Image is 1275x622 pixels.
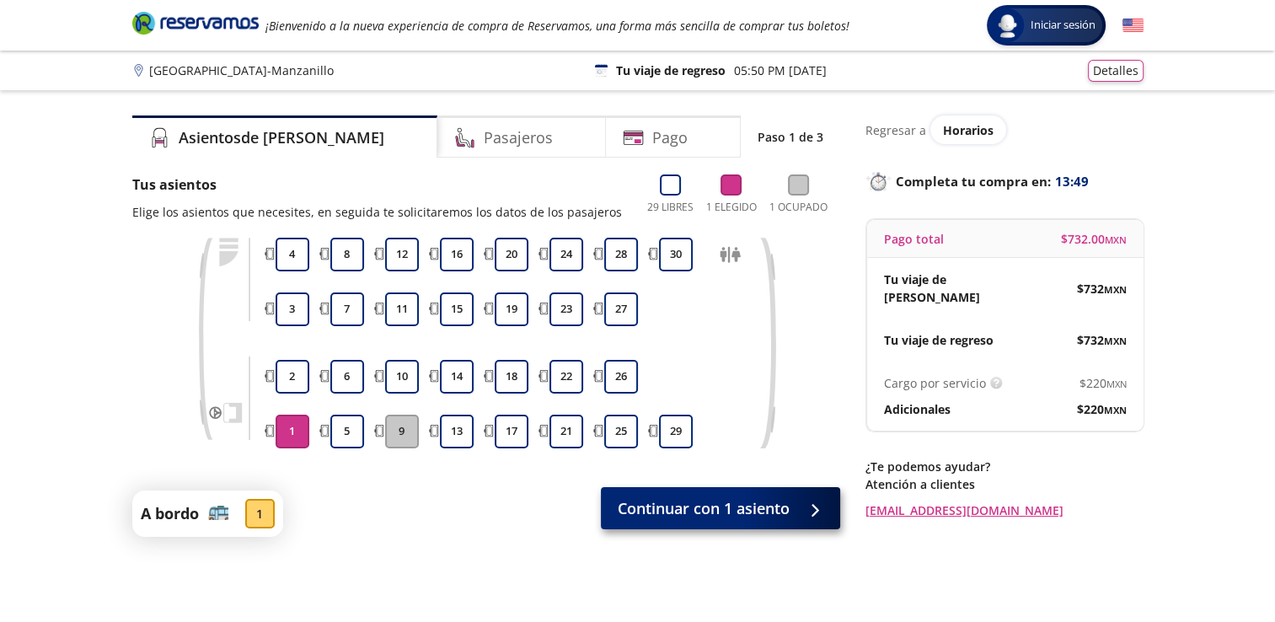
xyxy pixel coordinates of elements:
span: Continuar con 1 asiento [618,497,790,520]
span: Iniciar sesión [1024,17,1102,34]
h4: Pasajeros [484,126,553,149]
button: 24 [549,238,583,271]
button: 10 [385,360,419,394]
small: MXN [1105,233,1127,246]
p: 1 Elegido [706,200,757,215]
a: [EMAIL_ADDRESS][DOMAIN_NAME] [865,501,1144,519]
h4: Pago [652,126,688,149]
button: 26 [604,360,638,394]
button: 19 [495,292,528,326]
p: Completa tu compra en : [865,169,1144,193]
button: 13 [440,415,474,448]
p: Elige los asientos que necesites, en seguida te solicitaremos los datos de los pasajeros [132,203,622,221]
button: English [1122,15,1144,36]
button: 15 [440,292,474,326]
span: 13:49 [1055,172,1089,191]
p: Atención a clientes [865,475,1144,493]
p: 29 Libres [647,200,694,215]
button: 28 [604,238,638,271]
span: $ 220 [1079,374,1127,392]
p: [GEOGRAPHIC_DATA] - Manzanillo [149,62,334,79]
p: Tus asientos [132,174,622,195]
button: 22 [549,360,583,394]
button: 18 [495,360,528,394]
button: 20 [495,238,528,271]
button: 3 [276,292,309,326]
p: A bordo [141,502,199,525]
div: Regresar a ver horarios [865,115,1144,144]
p: ¿Te podemos ayudar? [865,458,1144,475]
p: Tu viaje de [PERSON_NAME] [884,271,1005,306]
button: 1 [276,415,309,448]
button: Continuar con 1 asiento [601,487,840,529]
span: $ 732.00 [1061,230,1127,248]
p: Tu viaje de regreso [616,62,726,79]
p: Tu viaje de regreso [884,331,994,349]
p: Adicionales [884,400,951,418]
span: $ 220 [1077,400,1127,418]
p: Cargo por servicio [884,374,986,392]
small: MXN [1104,283,1127,296]
span: Horarios [943,122,994,138]
em: ¡Bienvenido a la nueva experiencia de compra de Reservamos, una forma más sencilla de comprar tus... [265,18,849,34]
button: 29 [659,415,693,448]
h4: Asientos de [PERSON_NAME] [179,126,384,149]
button: 11 [385,292,419,326]
small: MXN [1106,378,1127,390]
button: 27 [604,292,638,326]
p: Paso 1 de 3 [758,128,823,146]
button: 12 [385,238,419,271]
button: 7 [330,292,364,326]
button: 6 [330,360,364,394]
button: Detalles [1088,60,1144,82]
button: 8 [330,238,364,271]
span: $ 732 [1077,280,1127,298]
small: MXN [1104,404,1127,416]
button: 16 [440,238,474,271]
button: 9 [385,415,419,448]
button: 17 [495,415,528,448]
button: 5 [330,415,364,448]
span: $ 732 [1077,331,1127,349]
a: Brand Logo [132,10,259,40]
button: 14 [440,360,474,394]
small: MXN [1104,335,1127,347]
button: 30 [659,238,693,271]
button: 4 [276,238,309,271]
button: 2 [276,360,309,394]
button: 21 [549,415,583,448]
p: Regresar a [865,121,926,139]
p: 05:50 PM [DATE] [734,62,827,79]
button: 25 [604,415,638,448]
p: 1 Ocupado [769,200,828,215]
i: Brand Logo [132,10,259,35]
button: 23 [549,292,583,326]
p: Pago total [884,230,944,248]
div: 1 [245,499,275,528]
